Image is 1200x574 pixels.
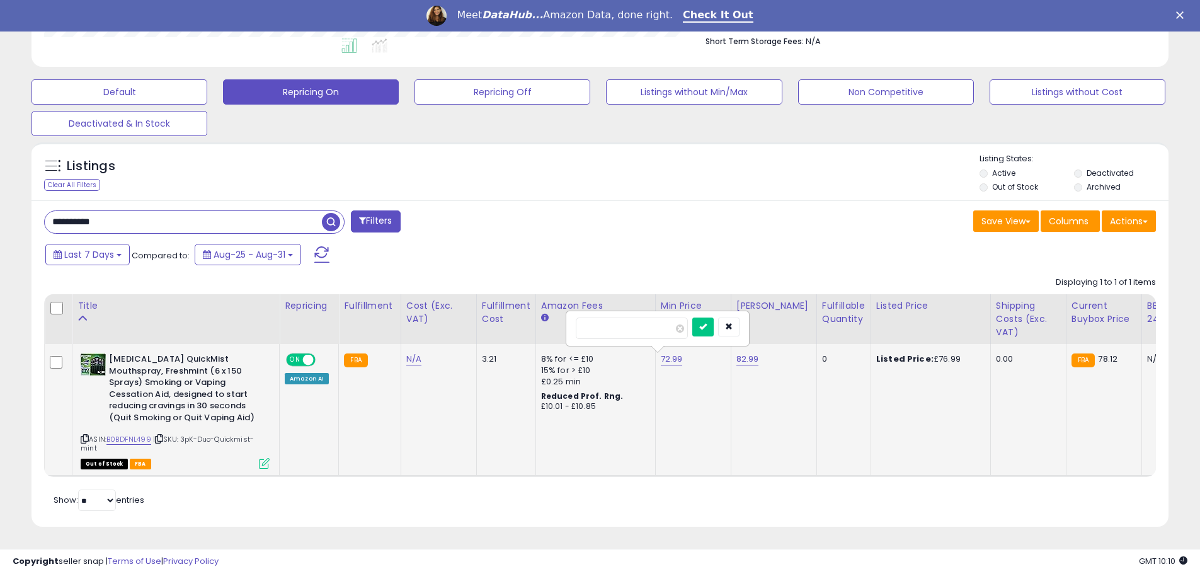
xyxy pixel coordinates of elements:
div: BB Share 24h. [1147,299,1193,326]
button: Repricing Off [414,79,590,105]
div: Title [77,299,274,313]
span: 2025-09-8 10:10 GMT [1139,555,1187,567]
button: Aug-25 - Aug-31 [195,244,301,265]
b: [MEDICAL_DATA] QuickMist Mouthspray, Freshmint (6 x 150 Sprays) Smoking or Vaping Cessation Aid, ... [109,353,262,427]
div: Repricing [285,299,333,313]
a: Privacy Policy [163,555,219,567]
label: Deactivated [1087,168,1134,178]
span: | SKU: 3pK-Duo-Quickmist-mint [81,434,254,453]
div: Current Buybox Price [1071,299,1136,326]
div: Listed Price [876,299,985,313]
div: 3.21 [482,353,526,365]
a: N/A [406,353,421,365]
button: Save View [973,210,1039,232]
i: DataHub... [482,9,543,21]
div: £0.25 min [541,376,646,387]
button: Non Competitive [798,79,974,105]
div: Min Price [661,299,726,313]
div: Clear All Filters [44,179,100,191]
button: Listings without Min/Max [606,79,782,105]
div: Fulfillment [344,299,395,313]
div: Shipping Costs (Exc. VAT) [996,299,1061,339]
span: ON [287,355,303,365]
button: Filters [351,210,400,232]
div: 0.00 [996,353,1056,365]
span: OFF [314,355,334,365]
button: Last 7 Days [45,244,130,265]
button: Columns [1041,210,1100,232]
div: 0 [822,353,861,365]
span: 78.12 [1098,353,1117,365]
button: Actions [1102,210,1156,232]
div: N/A [1147,353,1189,365]
button: Deactivated & In Stock [31,111,207,136]
div: Close [1176,11,1189,19]
b: Short Term Storage Fees: [706,36,804,47]
div: [PERSON_NAME] [736,299,811,313]
small: FBA [344,353,367,367]
b: Reduced Prof. Rng. [541,391,624,401]
small: FBA [1071,353,1095,367]
img: 517ZQihZ+gL._SL40_.jpg [81,353,106,376]
div: ASIN: [81,353,270,468]
span: Show: entries [54,494,144,506]
label: Out of Stock [992,181,1038,192]
span: Aug-25 - Aug-31 [214,248,285,261]
a: 82.99 [736,353,759,365]
span: Last 7 Days [64,248,114,261]
button: Repricing On [223,79,399,105]
div: seller snap | | [13,556,219,568]
label: Archived [1087,181,1121,192]
div: Meet Amazon Data, done right. [457,9,673,21]
span: Columns [1049,215,1089,227]
a: B0BDFNL499 [106,434,151,445]
small: Amazon Fees. [541,313,549,324]
img: Profile image for Georgie [426,6,447,26]
div: Amazon AI [285,373,329,384]
span: Compared to: [132,250,190,261]
a: Terms of Use [108,555,161,567]
div: 8% for <= £10 [541,353,646,365]
a: Check It Out [683,9,753,23]
a: 72.99 [661,353,683,365]
div: Cost (Exc. VAT) [406,299,471,326]
span: All listings that are currently out of stock and unavailable for purchase on Amazon [81,459,128,469]
div: Fulfillable Quantity [822,299,866,326]
label: Active [992,168,1015,178]
div: Amazon Fees [541,299,650,313]
div: £10.01 - £10.85 [541,401,646,412]
b: Total Inventory Value: [706,21,791,32]
div: Displaying 1 to 1 of 1 items [1056,277,1156,289]
b: Listed Price: [876,353,934,365]
h5: Listings [67,158,115,175]
span: N/A [806,35,821,47]
div: Fulfillment Cost [482,299,530,326]
div: 15% for > £10 [541,365,646,376]
button: Listings without Cost [990,79,1165,105]
span: FBA [130,459,151,469]
p: Listing States: [980,153,1169,165]
div: £76.99 [876,353,981,365]
button: Default [31,79,207,105]
strong: Copyright [13,555,59,567]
